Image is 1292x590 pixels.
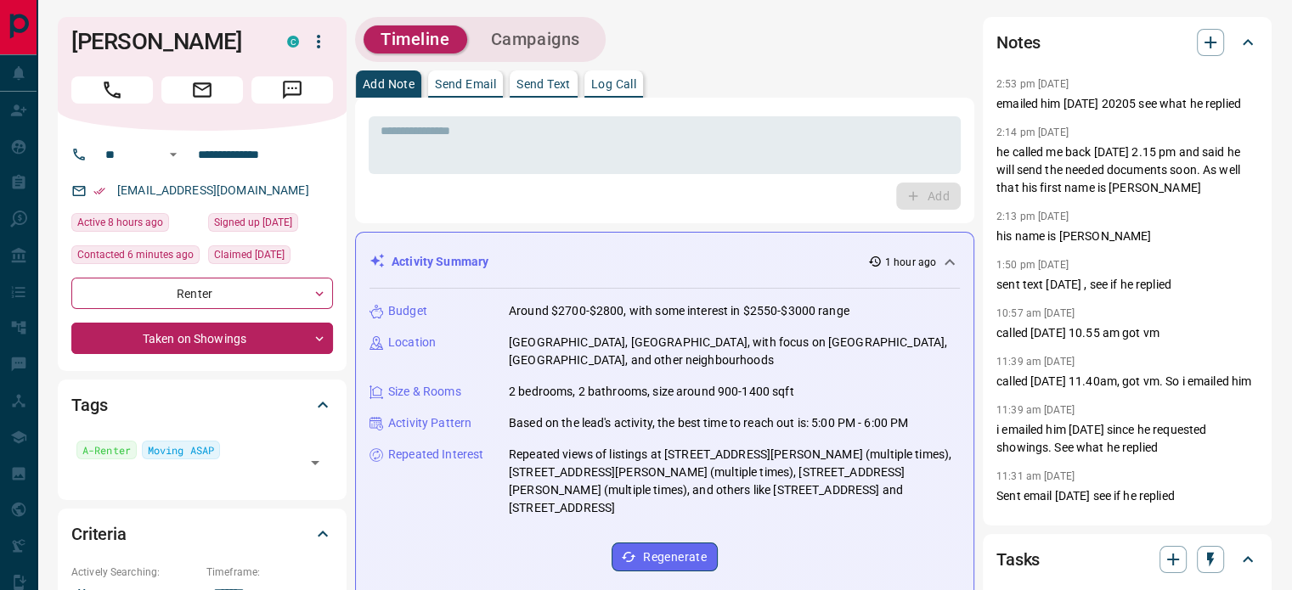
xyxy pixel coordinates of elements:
[148,441,214,458] span: Moving ASAP
[71,278,333,309] div: Renter
[71,520,127,548] h2: Criteria
[388,414,471,432] p: Activity Pattern
[208,245,333,269] div: Wed Aug 20 2025
[516,78,571,90] p: Send Text
[287,36,299,48] div: condos.ca
[208,213,333,237] div: Wed Aug 20 2025
[474,25,597,53] button: Campaigns
[996,143,1258,197] p: he called me back [DATE] 2.15 pm and said he will send the needed documents soon. As well that hi...
[77,246,194,263] span: Contacted 6 minutes ago
[214,246,285,263] span: Claimed [DATE]
[996,259,1069,271] p: 1:50 pm [DATE]
[996,78,1069,90] p: 2:53 pm [DATE]
[612,542,718,571] button: Regenerate
[71,213,200,237] div: Fri Sep 12 2025
[996,546,1040,573] h2: Tasks
[996,324,1258,342] p: called [DATE] 10.55 am got vm
[303,451,327,475] button: Open
[996,421,1258,457] p: i emailed him [DATE] since he requested showings. See what he replied
[996,211,1069,222] p: 2:13 pm [DATE]
[71,514,333,554] div: Criteria
[509,414,908,432] p: Based on the lead's activity, the best time to reach out is: 5:00 PM - 6:00 PM
[996,404,1075,416] p: 11:39 am [DATE]
[996,228,1258,245] p: his name is [PERSON_NAME]
[388,446,483,464] p: Repeated Interest
[71,385,333,425] div: Tags
[996,470,1075,482] p: 11:31 am [DATE]
[71,391,107,419] h2: Tags
[996,539,1258,580] div: Tasks
[71,28,262,55] h1: [PERSON_NAME]
[206,565,333,580] p: Timeframe:
[591,78,636,90] p: Log Call
[996,276,1258,294] p: sent text [DATE] , see if he replied
[364,25,467,53] button: Timeline
[392,253,488,271] p: Activity Summary
[435,78,496,90] p: Send Email
[996,95,1258,113] p: emailed him [DATE] 20205 see what he replied
[117,183,309,197] a: [EMAIL_ADDRESS][DOMAIN_NAME]
[996,29,1041,56] h2: Notes
[251,76,333,104] span: Message
[161,76,243,104] span: Email
[509,446,960,517] p: Repeated views of listings at [STREET_ADDRESS][PERSON_NAME] (multiple times), [STREET_ADDRESS][PE...
[509,302,849,320] p: Around $2700-$2800, with some interest in $2550-$3000 range
[71,245,200,269] div: Fri Sep 12 2025
[77,214,163,231] span: Active 8 hours ago
[370,246,960,278] div: Activity Summary1 hour ago
[509,383,794,401] p: 2 bedrooms, 2 bathrooms, size around 900-1400 sqft
[71,565,198,580] p: Actively Searching:
[71,323,333,354] div: Taken on Showings
[388,383,461,401] p: Size & Rooms
[509,334,960,369] p: [GEOGRAPHIC_DATA], [GEOGRAPHIC_DATA], with focus on [GEOGRAPHIC_DATA], [GEOGRAPHIC_DATA], and oth...
[996,22,1258,63] div: Notes
[885,255,936,270] p: 1 hour ago
[363,78,415,90] p: Add Note
[996,356,1075,368] p: 11:39 am [DATE]
[388,302,427,320] p: Budget
[82,441,131,458] span: A-Renter
[996,307,1075,319] p: 10:57 am [DATE]
[996,487,1258,505] p: Sent email [DATE] see if he replied
[71,76,153,104] span: Call
[214,214,292,231] span: Signed up [DATE]
[93,185,105,197] svg: Email Verified
[996,373,1258,391] p: called [DATE] 11.40am, got vm. So i emailed him
[163,144,183,165] button: Open
[388,334,436,351] p: Location
[996,126,1069,138] p: 2:14 pm [DATE]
